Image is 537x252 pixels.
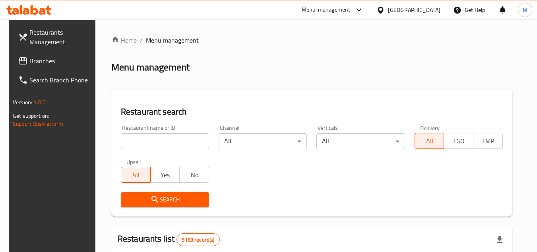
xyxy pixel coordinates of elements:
span: TGO [447,135,470,147]
span: TMP [477,135,500,147]
span: Search [127,195,203,205]
button: TMP [473,133,503,149]
span: Branches [29,56,92,66]
button: All [415,133,444,149]
span: 1.0.0 [33,97,46,107]
div: Menu-management [302,5,351,15]
a: Home [111,35,137,45]
span: Version: [13,97,32,107]
button: TGO [444,133,473,149]
span: M [523,6,527,14]
button: No [179,167,209,183]
a: Branches [12,51,99,70]
label: Upsell [126,159,141,164]
div: Total records count [176,233,219,246]
nav: breadcrumb [111,35,512,45]
h2: Restaurant search [121,106,503,118]
span: Yes [154,169,177,181]
div: [GEOGRAPHIC_DATA] [388,6,440,14]
button: All [121,167,151,183]
div: All [316,133,405,149]
span: All [124,169,147,181]
button: Yes [150,167,180,183]
h2: Restaurants list [118,233,220,246]
div: Export file [490,230,509,249]
span: Restaurants Management [29,27,92,47]
span: All [418,135,441,147]
a: Support.OpsPlatform [13,119,63,129]
li: / [140,35,143,45]
a: Restaurants Management [12,23,99,51]
span: Menu management [146,35,199,45]
h2: Menu management [111,61,190,74]
div: All [219,133,307,149]
span: No [183,169,206,181]
a: Search Branch Phone [12,70,99,90]
input: Search for restaurant name or ID.. [121,133,209,149]
span: 9183 record(s) [177,236,219,244]
span: Get support on: [13,111,49,121]
label: Delivery [420,125,440,131]
span: Search Branch Phone [29,75,92,85]
button: Search [121,192,209,207]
